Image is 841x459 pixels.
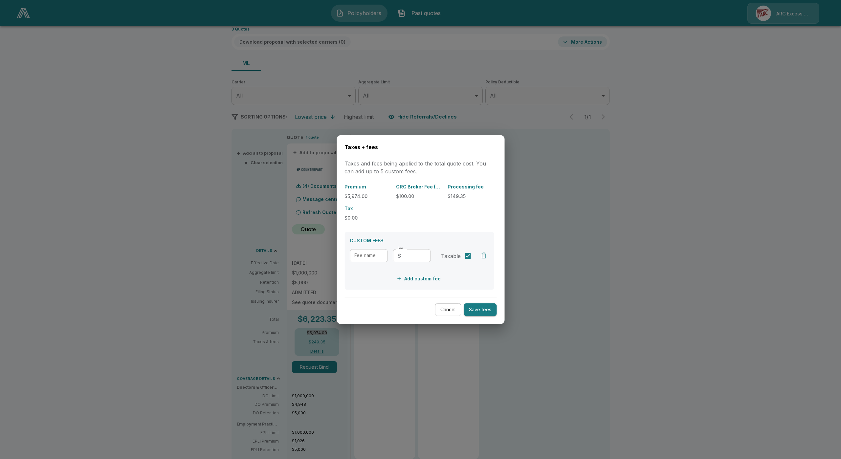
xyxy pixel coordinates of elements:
p: $ [397,251,401,259]
p: Tax [344,205,391,211]
p: $149.35 [448,192,494,199]
p: Premium [344,183,391,190]
p: $5,974.00 [344,192,391,199]
button: Add custom fee [395,273,443,285]
p: CRC Broker Fee (Admitted) [396,183,442,190]
p: Taxes and fees being applied to the total quote cost. You can add up to 5 custom fees. [344,159,497,175]
p: $0.00 [344,214,391,221]
p: Processing fee [448,183,494,190]
p: $100.00 [396,192,442,199]
button: Save fees [464,303,497,316]
span: Taxable [441,252,461,260]
h6: Taxes + fees [344,143,497,152]
label: Fee [397,246,403,250]
button: Cancel [435,303,461,316]
p: CUSTOM FEES [350,237,489,244]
